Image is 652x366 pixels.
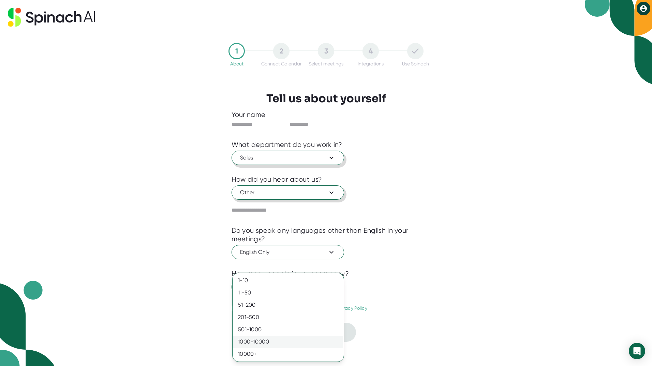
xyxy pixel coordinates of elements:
[233,287,344,299] div: 11-50
[629,343,645,359] div: Open Intercom Messenger
[233,348,344,360] div: 10000+
[233,299,344,311] div: 51-200
[233,323,344,336] div: 501-1000
[233,336,344,348] div: 1000-10000
[233,274,344,287] div: 1-10
[233,311,344,323] div: 201-500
